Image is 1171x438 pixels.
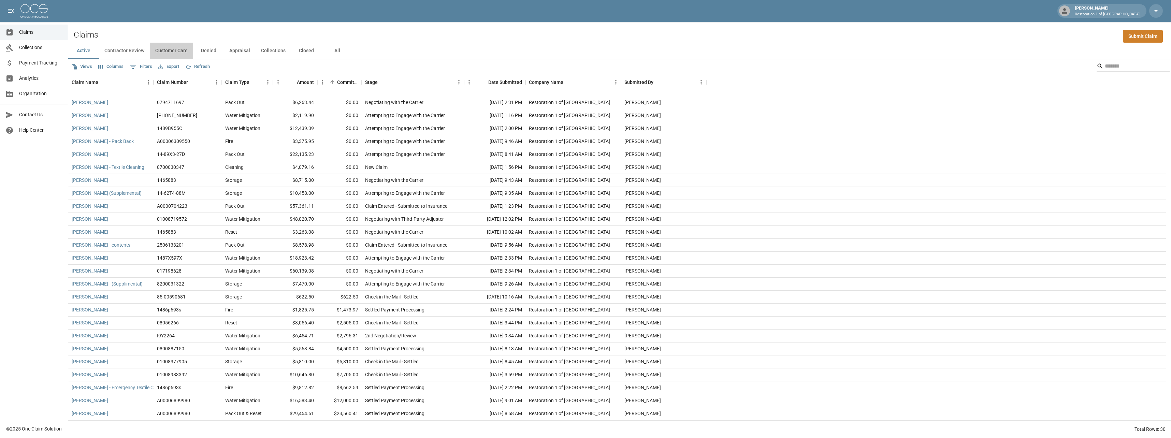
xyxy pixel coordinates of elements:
[291,43,322,59] button: Closed
[19,29,62,36] span: Claims
[157,125,182,132] div: 1489B955C
[624,73,653,92] div: Submitted By
[464,77,474,87] button: Menu
[225,99,245,106] div: Pack Out
[143,77,154,87] button: Menu
[621,73,706,92] div: Submitted By
[464,394,525,407] div: [DATE] 9:01 AM
[529,384,610,391] div: Restoration 1 of Evansville
[157,112,197,119] div: 01-008-403405
[225,410,262,417] div: Pack Out & Reset
[365,332,416,339] div: 2nd Negotiation/Review
[464,355,525,368] div: [DATE] 8:45 AM
[365,410,424,417] div: Settled Payment Processing
[624,177,661,184] div: Amanda Murry
[317,394,362,407] div: $12,000.00
[464,252,525,265] div: [DATE] 2:33 PM
[317,109,362,122] div: $0.00
[525,73,621,92] div: Company Name
[19,127,62,134] span: Help Center
[72,267,108,274] a: [PERSON_NAME]
[365,164,388,171] div: New Claim
[225,397,260,404] div: Water Mitigation
[464,161,525,174] div: [DATE] 1:56 PM
[273,73,317,92] div: Amount
[317,148,362,161] div: $0.00
[157,319,179,326] div: 08056266
[529,242,610,248] div: Restoration 1 of Evansville
[273,239,317,252] div: $8,578.98
[464,148,525,161] div: [DATE] 8:41 AM
[72,410,108,417] a: [PERSON_NAME]
[225,332,260,339] div: Water Mitigation
[624,164,661,171] div: Amanda Murry
[263,77,273,87] button: Menu
[464,96,525,109] div: [DATE] 2:31 PM
[157,345,184,352] div: 0800887150
[317,73,362,92] div: Committed Amount
[529,332,610,339] div: Restoration 1 of Evansville
[273,342,317,355] div: $5,563.84
[273,291,317,304] div: $622.50
[464,213,525,226] div: [DATE] 12:02 PM
[72,73,98,92] div: Claim Name
[317,122,362,135] div: $0.00
[273,187,317,200] div: $10,458.00
[19,75,62,82] span: Analytics
[225,345,260,352] div: Water Mitigation
[273,226,317,239] div: $3,263.08
[464,187,525,200] div: [DATE] 9:35 AM
[225,267,260,274] div: Water Mitigation
[365,293,419,300] div: Check in the Mail - Settled
[317,278,362,291] div: $0.00
[317,368,362,381] div: $7,705.00
[365,371,419,378] div: Check in the Mail - Settled
[157,254,182,261] div: 1487X597X
[225,358,242,365] div: Storage
[317,252,362,265] div: $0.00
[624,254,661,261] div: Amanda Murry
[72,319,108,326] a: [PERSON_NAME]
[529,203,610,209] div: Restoration 1 of Evansville
[317,342,362,355] div: $4,500.00
[365,138,445,145] div: Attempting to Engage with the Carrier
[273,317,317,330] div: $3,056.40
[624,384,661,391] div: Amanda Murry
[157,177,176,184] div: 1465883
[157,164,184,171] div: 8700030347
[317,330,362,342] div: $2,796.31
[273,96,317,109] div: $6,263.44
[225,319,237,326] div: Reset
[624,397,661,404] div: Amanda Murry
[365,216,444,222] div: Negotiating with Third-Party Adjuster
[225,293,242,300] div: Storage
[157,332,175,339] div: I9Y2264
[365,319,419,326] div: Check in the Mail - Settled
[317,161,362,174] div: $0.00
[328,77,337,87] button: Sort
[624,216,661,222] div: Amanda Murry
[225,73,249,92] div: Claim Type
[72,293,108,300] a: [PERSON_NAME]
[317,304,362,317] div: $1,473.97
[157,358,187,365] div: 01008377905
[365,267,423,274] div: Negotiating with the Carrier
[317,96,362,109] div: $0.00
[225,164,244,171] div: Cleaning
[317,317,362,330] div: $2,505.00
[365,397,424,404] div: Settled Payment Processing
[529,125,610,132] div: Restoration 1 of Evansville
[97,61,125,72] button: Select columns
[611,77,621,87] button: Menu
[464,200,525,213] div: [DATE] 1:23 PM
[378,77,387,87] button: Sort
[68,43,99,59] button: Active
[157,384,181,391] div: 1486p693s
[624,151,661,158] div: Amanda Murry
[72,371,108,378] a: [PERSON_NAME]
[225,384,233,391] div: Fire
[624,138,661,145] div: Amanda Murry
[157,203,187,209] div: A0000704223
[529,397,610,404] div: Restoration 1 of Evansville
[362,73,464,92] div: Stage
